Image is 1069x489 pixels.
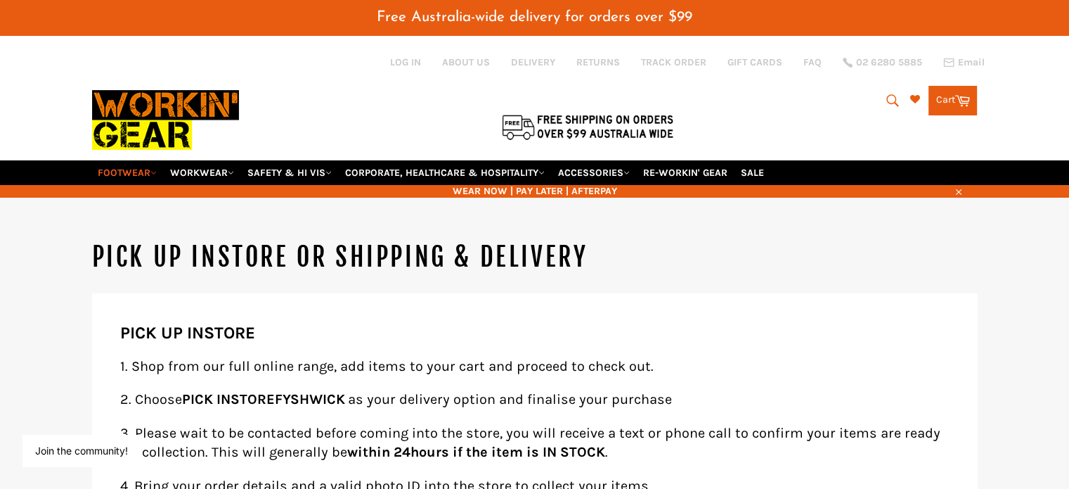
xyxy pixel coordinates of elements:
[275,391,345,407] strong: FYSHWICK
[843,58,922,68] a: 02 6280 5885
[943,57,985,68] a: Email
[347,444,605,460] strong: within 24hours if the item is IN STOCK
[727,56,782,69] a: GIFT CARDS
[120,323,255,343] strong: PICK UP INSTORE
[120,424,950,462] p: 3. Please wait to be contacted before coming into the store, you will receive a text or phone cal...
[641,56,706,69] a: TRACK ORDER
[735,160,770,185] a: SALE
[637,160,733,185] a: RE-WORKIN' GEAR
[182,391,275,407] strong: PICK INSTORE
[164,160,240,185] a: WORKWEAR
[511,56,555,69] a: DELIVERY
[856,58,922,68] span: 02 6280 5885
[552,160,635,185] a: ACCESSORIES
[92,240,978,275] h1: PICK UP INSTORE OR SHIPPING & DELIVERY
[120,357,950,376] p: 1. Shop from our full online range, add items to your cart and proceed to check out.
[339,160,550,185] a: CORPORATE, HEALTHCARE & HOSPITALITY
[242,160,337,185] a: SAFETY & HI VIS
[958,58,985,68] span: Email
[92,160,162,185] a: FOOTWEAR
[120,390,950,409] p: 2. Choose as your delivery option and finalise your purchase
[803,56,822,69] a: FAQ
[92,184,978,198] span: WEAR NOW | PAY LATER | AFTERPAY
[500,112,675,141] img: Flat $9.95 shipping Australia wide
[390,56,421,68] a: Log in
[576,56,620,69] a: RETURNS
[442,56,490,69] a: ABOUT US
[35,445,128,457] button: Join the community!
[928,86,977,115] a: Cart
[377,10,692,25] span: Free Australia-wide delivery for orders over $99
[92,80,239,160] img: Workin Gear leaders in Workwear, Safety Boots, PPE, Uniforms. Australia's No.1 in Workwear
